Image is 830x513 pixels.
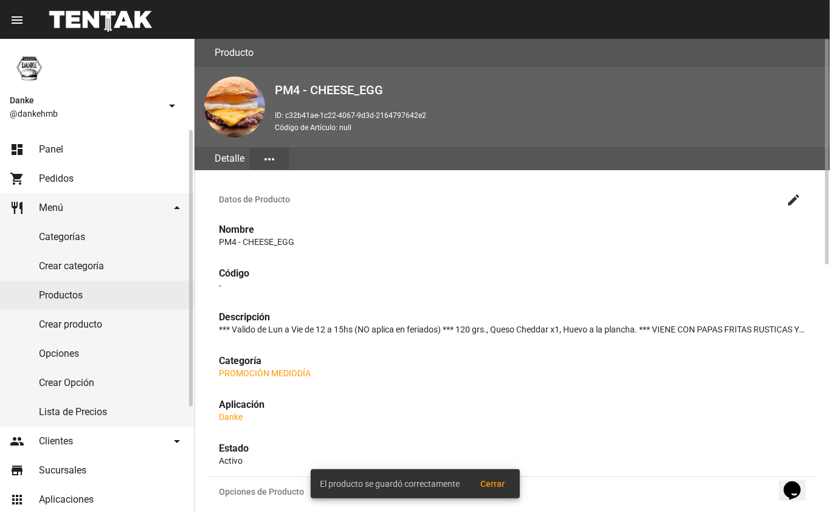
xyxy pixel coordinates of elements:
[219,355,261,367] strong: Categoría
[39,173,74,185] span: Pedidos
[215,44,254,61] h3: Producto
[10,49,49,88] img: 1d4517d0-56da-456b-81f5-6111ccf01445.png
[10,201,24,215] mat-icon: restaurant
[39,494,94,506] span: Aplicaciones
[471,473,515,495] button: Cerrar
[209,147,250,170] div: Detalle
[250,148,289,170] button: Elegir sección
[262,152,277,167] mat-icon: more_horiz
[39,202,63,214] span: Menú
[275,109,820,122] p: ID: c32b41ae-1c22-4067-9d3d-2164797642e2
[219,224,254,235] strong: Nombre
[10,171,24,186] mat-icon: shopping_cart
[10,142,24,157] mat-icon: dashboard
[204,77,265,137] img: 32798bc7-b8d8-4720-a981-b748d0984708.png
[39,464,86,477] span: Sucursales
[275,122,820,134] p: Código de Artículo: null
[10,463,24,478] mat-icon: store
[219,442,249,454] strong: Estado
[10,492,24,507] mat-icon: apps
[219,195,781,204] span: Datos de Producto
[10,13,24,27] mat-icon: menu
[219,323,806,336] p: *** Valido de Lun a Vie de 12 a 15hs (NO aplica en feriados) *** 120 grs., Queso Cheddar x1, Huev...
[219,412,243,422] a: Danke
[275,80,820,100] h2: PM4 - CHEESE_EGG
[481,479,505,489] span: Cerrar
[165,98,179,113] mat-icon: arrow_drop_down
[170,201,184,215] mat-icon: arrow_drop_down
[219,368,311,378] a: PROMOCIÓN MEDIODÍA
[219,280,806,292] p: -
[786,193,801,207] mat-icon: create
[781,187,806,212] button: Editar
[219,267,249,279] strong: Código
[170,434,184,449] mat-icon: arrow_drop_down
[219,311,270,323] strong: Descripción
[219,487,781,497] span: Opciones de Producto
[39,435,73,447] span: Clientes
[39,143,63,156] span: Panel
[10,93,160,108] span: Danke
[10,434,24,449] mat-icon: people
[779,464,818,501] iframe: chat widget
[219,399,265,410] strong: Aplicación
[219,455,806,467] p: Activo
[10,108,160,120] span: @dankehmb
[219,236,806,248] p: PM4 - CHEESE_EGG
[320,478,460,490] span: El producto se guardó correctamente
